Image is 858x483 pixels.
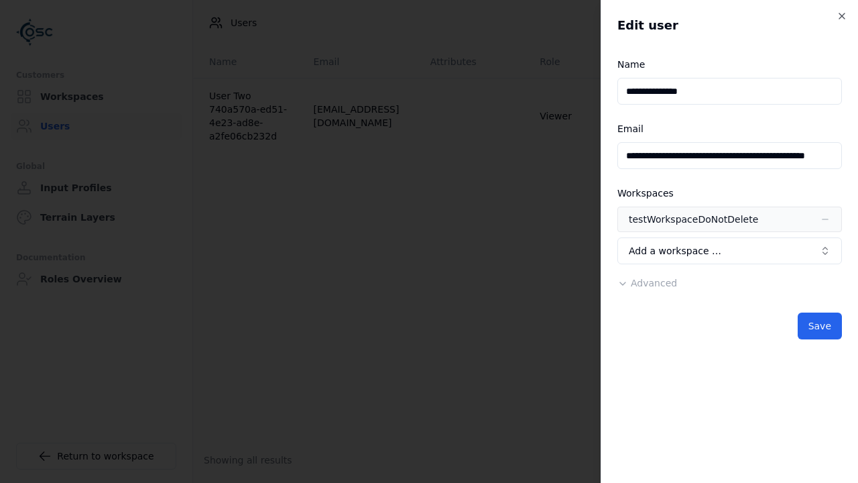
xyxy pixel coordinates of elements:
span: Add a workspace … [629,244,721,258]
label: Email [617,123,643,134]
button: Advanced [617,276,677,290]
label: Workspaces [617,188,674,199]
button: Save [798,313,842,339]
label: Name [617,59,645,70]
h2: Edit user [617,16,842,35]
span: Advanced [631,278,677,288]
div: testWorkspaceDoNotDelete [629,213,758,226]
